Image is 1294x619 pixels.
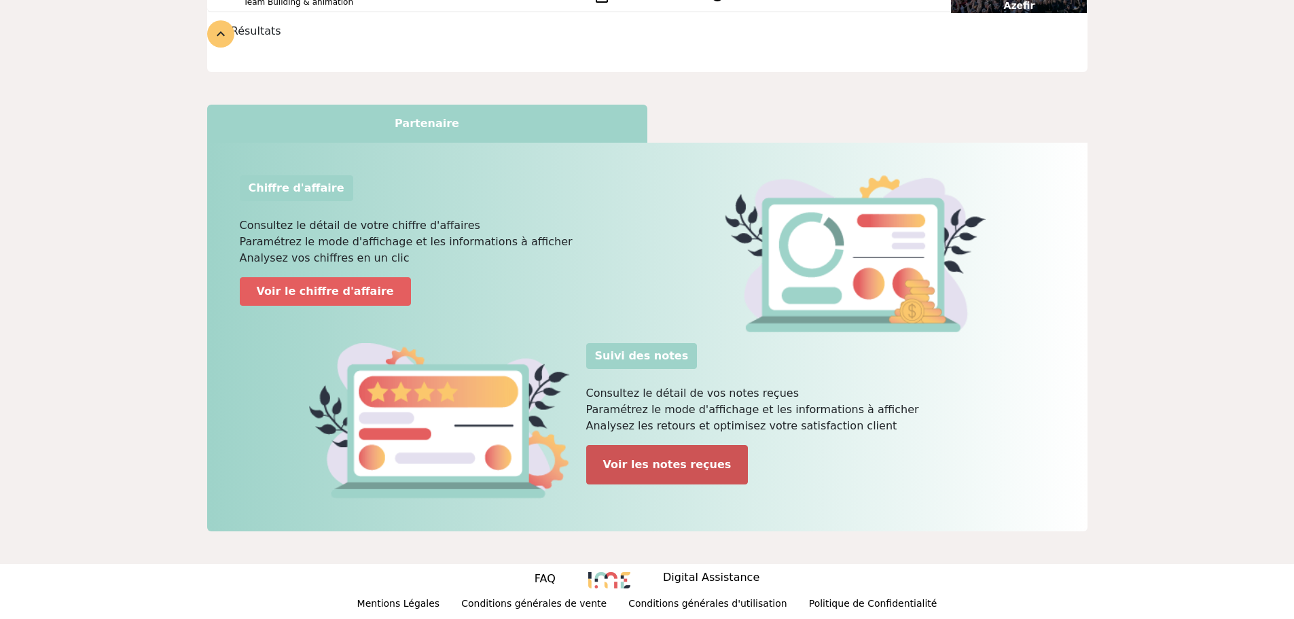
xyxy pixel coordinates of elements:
p: Conditions générales de vente [461,597,607,614]
img: suivinote.png [309,343,570,499]
p: Consultez le détail de votre chiffre d'affaires Paramétrez le mode d'affichage et les information... [240,217,639,266]
img: chiffreaffaire.png [725,175,986,332]
p: Mentions Légales [357,597,440,614]
p: FAQ [535,571,556,587]
p: Digital Assistance [663,569,759,588]
a: FAQ [535,571,556,590]
div: expand_less [207,20,234,48]
p: Consultez le détail de vos notes reçues Paramétrez le mode d'affichage et les informations à affi... [586,385,986,434]
p: Politique de Confidentialité [809,597,937,614]
p: Conditions générales d'utilisation [628,597,787,614]
img: 8235.png [588,572,630,588]
div: 6 Résultats [213,23,1082,39]
a: Voir les notes reçues [586,445,749,484]
div: Suivi des notes [586,343,698,369]
div: Chiffre d'affaire [240,175,353,201]
div: Partenaire [207,105,647,143]
a: Voir le chiffre d'affaire [240,277,411,306]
